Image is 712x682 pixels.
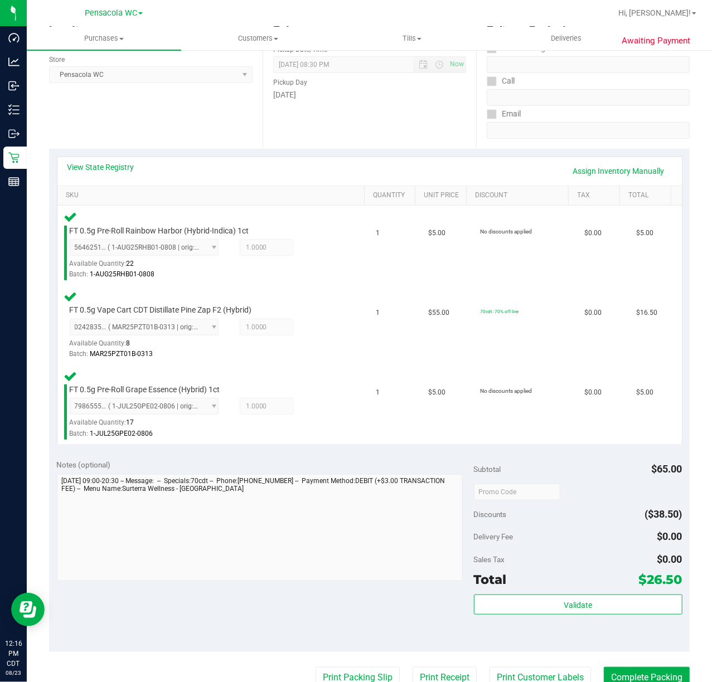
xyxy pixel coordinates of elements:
[182,33,335,43] span: Customers
[85,8,137,18] span: Pensacola WC
[474,465,501,474] span: Subtotal
[27,33,181,43] span: Purchases
[645,508,682,520] span: ($38.50)
[657,530,682,542] span: $0.00
[90,270,155,278] span: 1-AUG25RHB01-0808
[181,27,336,50] a: Customers
[67,162,134,173] a: View State Registry
[70,256,226,277] div: Available Quantity:
[5,669,22,677] p: 08/23
[70,270,89,278] span: Batch:
[474,532,514,541] span: Delivery Fee
[578,191,616,200] a: Tax
[474,555,505,564] span: Sales Tax
[273,89,466,101] div: [DATE]
[480,228,532,235] span: No discounts applied
[8,176,20,187] inline-svg: Reports
[5,639,22,669] p: 12:16 PM CDT
[584,228,602,238] span: $0.00
[70,384,220,395] span: FT 0.5g Pre-Roll Grape Essence (Hybrid) 1ct
[474,595,682,615] button: Validate
[636,308,657,318] span: $16.50
[57,460,111,469] span: Notes (optional)
[474,484,560,500] input: Promo Code
[428,228,445,238] span: $5.00
[336,33,489,43] span: Tills
[487,73,515,89] label: Call
[70,415,226,436] div: Available Quantity:
[657,553,682,565] span: $0.00
[428,387,445,398] span: $5.00
[27,27,181,50] a: Purchases
[487,106,521,122] label: Email
[636,228,653,238] span: $5.00
[8,80,20,91] inline-svg: Inbound
[127,418,134,426] span: 17
[90,430,153,437] span: 1-JUL25GPE02-0806
[376,228,380,238] span: 1
[49,55,65,65] label: Store
[373,191,411,200] a: Quantity
[536,33,597,43] span: Deliveries
[8,32,20,43] inline-svg: Dashboard
[70,335,226,357] div: Available Quantity:
[8,128,20,139] inline-svg: Outbound
[475,191,564,200] a: Discount
[566,162,672,181] a: Assign Inventory Manually
[584,308,602,318] span: $0.00
[628,191,666,200] a: Total
[636,387,653,398] span: $5.00
[8,152,20,163] inline-svg: Retail
[11,593,45,626] iframe: Resource center
[584,387,602,398] span: $0.00
[480,309,519,314] span: 70cdt: 70% off line
[487,89,690,106] input: Format: (999) 999-9999
[490,27,644,50] a: Deliveries
[8,56,20,67] inline-svg: Analytics
[618,8,691,17] span: Hi, [PERSON_NAME]!
[70,226,249,236] span: FT 0.5g Pre-Roll Rainbow Harbor (Hybrid-Indica) 1ct
[622,35,691,47] span: Awaiting Payment
[70,430,89,437] span: Batch:
[335,27,490,50] a: Tills
[127,260,134,267] span: 22
[376,387,380,398] span: 1
[66,191,360,200] a: SKU
[70,305,252,315] span: FT 0.5g Vape Cart CDT Distillate Pine Zap F2 (Hybrid)
[652,463,682,475] span: $65.00
[127,339,130,347] span: 8
[487,56,690,73] input: Format: (999) 999-9999
[90,350,153,358] span: MAR25PZT01B-0313
[8,104,20,115] inline-svg: Inventory
[480,388,532,394] span: No discounts applied
[428,308,449,318] span: $55.00
[474,504,507,524] span: Discounts
[474,572,507,587] span: Total
[70,350,89,358] span: Batch:
[424,191,462,200] a: Unit Price
[639,572,682,587] span: $26.50
[376,308,380,318] span: 1
[564,601,592,610] span: Validate
[273,77,307,87] label: Pickup Day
